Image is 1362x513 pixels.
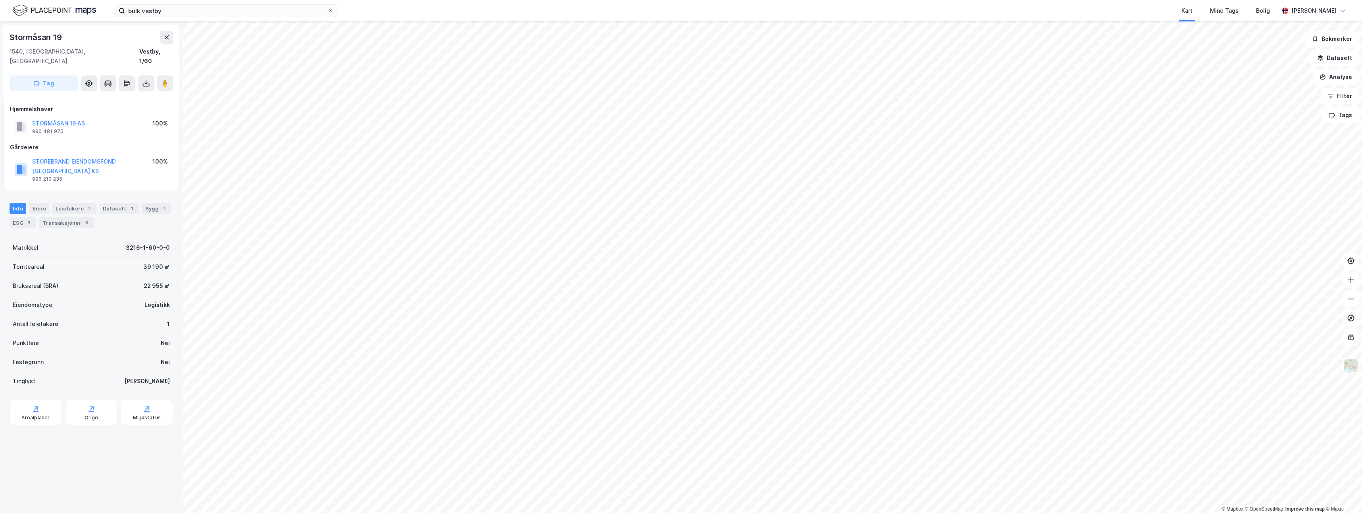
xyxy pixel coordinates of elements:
div: Punktleie [13,338,39,348]
img: logo.f888ab2527a4732fd821a326f86c7f29.svg [13,4,96,17]
div: Eiendomstype [13,300,52,310]
div: Kart [1181,6,1193,15]
div: 1 [128,204,136,212]
div: Tomteareal [13,262,44,272]
div: 996 210 235 [32,176,62,182]
div: ESG [10,217,36,228]
div: Stormåsan 19 [10,31,63,44]
div: Antall leietakere [13,319,58,329]
div: Info [10,203,26,214]
div: 22 955 ㎡ [144,281,170,291]
div: Vestby, 1/60 [139,47,173,66]
button: Filter [1321,88,1359,104]
div: Bruksareal (BRA) [13,281,58,291]
div: Nei [161,338,170,348]
div: 990 481 970 [32,128,63,135]
div: Logistikk [144,300,170,310]
div: 39 190 ㎡ [143,262,170,272]
a: OpenStreetMap [1245,506,1283,512]
div: Datasett [100,203,139,214]
div: 1 [160,204,168,212]
div: 100% [152,119,168,128]
div: Matrikkel [13,243,38,253]
a: Improve this map [1285,506,1325,512]
div: Miljøstatus [133,415,161,421]
button: Tag [10,75,78,91]
div: Eiere [29,203,49,214]
div: Hjemmelshaver [10,104,173,114]
button: Datasett [1310,50,1359,66]
div: [PERSON_NAME] [1291,6,1337,15]
div: Mine Tags [1210,6,1239,15]
div: Bolig [1256,6,1270,15]
div: 1 [85,204,93,212]
div: 100% [152,157,168,166]
div: Origo [85,415,98,421]
div: 1540, [GEOGRAPHIC_DATA], [GEOGRAPHIC_DATA] [10,47,139,66]
div: Nei [161,357,170,367]
button: Tags [1322,107,1359,123]
div: 5 [83,219,90,227]
div: Arealplaner [21,415,50,421]
img: Z [1343,358,1358,373]
button: Analyse [1313,69,1359,85]
div: 3216-1-60-0-0 [126,243,170,253]
div: Bygg [142,203,171,214]
a: Mapbox [1222,506,1243,512]
div: Tinglyst [13,376,35,386]
div: Festegrunn [13,357,44,367]
div: [PERSON_NAME] [124,376,170,386]
div: Kontrollprogram for chat [1322,475,1362,513]
button: Bokmerker [1305,31,1359,47]
div: 3 [25,219,33,227]
iframe: Chat Widget [1322,475,1362,513]
div: 1 [167,319,170,329]
div: Leietakere [52,203,96,214]
div: Gårdeiere [10,143,173,152]
div: Transaksjoner [39,217,94,228]
input: Søk på adresse, matrikkel, gårdeiere, leietakere eller personer [125,5,327,17]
